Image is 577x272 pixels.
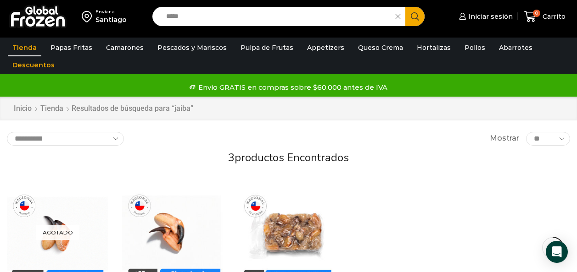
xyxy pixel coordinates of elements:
[72,104,193,113] h1: Resultados de búsqueda para “jaiba”
[228,150,235,165] span: 3
[40,103,64,114] a: Tienda
[533,10,540,17] span: 0
[95,15,127,24] div: Santiago
[82,9,95,24] img: address-field-icon.svg
[153,39,231,56] a: Pescados y Mariscos
[235,150,349,165] span: productos encontrados
[8,39,41,56] a: Tienda
[7,132,124,146] select: Pedido de la tienda
[236,39,298,56] a: Pulpa de Frutas
[412,39,455,56] a: Hortalizas
[353,39,408,56] a: Queso Crema
[95,9,127,15] div: Enviar a
[8,56,59,74] a: Descuentos
[494,39,537,56] a: Abarrotes
[466,12,513,21] span: Iniciar sesión
[303,39,349,56] a: Appetizers
[405,7,425,26] button: Search button
[457,7,513,26] a: Iniciar sesión
[540,12,566,21] span: Carrito
[490,133,519,144] span: Mostrar
[13,103,32,114] a: Inicio
[546,241,568,263] div: Open Intercom Messenger
[36,225,79,240] p: Agotado
[460,39,490,56] a: Pollos
[13,103,193,114] nav: Breadcrumb
[101,39,148,56] a: Camarones
[522,6,568,27] a: 0 Carrito
[46,39,97,56] a: Papas Fritas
